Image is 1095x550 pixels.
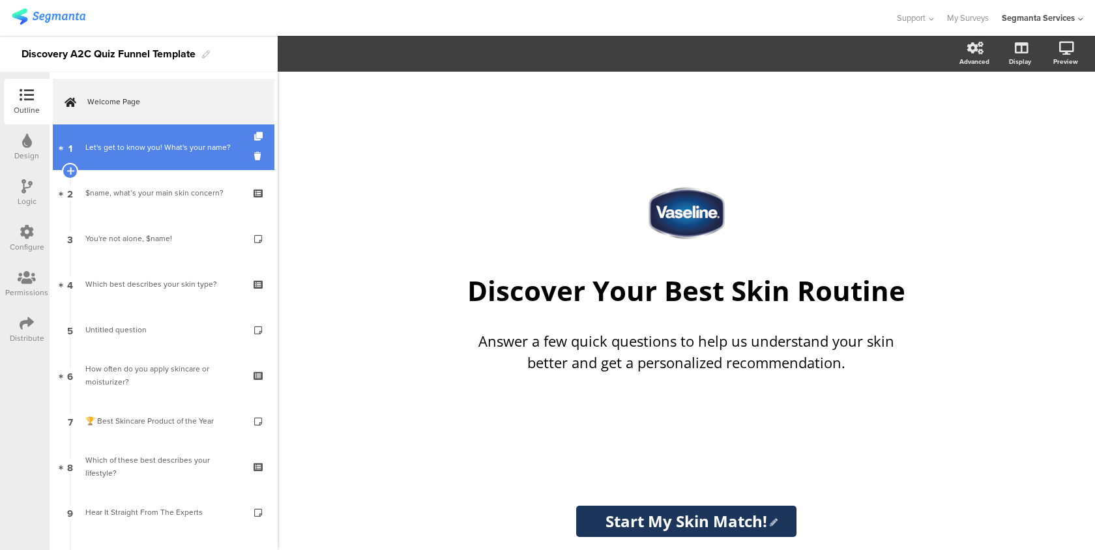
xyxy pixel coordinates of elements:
[85,506,241,519] div: Hear It Straight From The Experts
[53,261,274,307] a: 4 Which best describes your skin type?
[445,272,927,309] p: Discover Your Best Skin Routine
[22,44,196,65] div: Discovery A2C Quiz Funnel Template
[85,324,147,336] span: Untitled question
[53,216,274,261] a: 3 You're not alone, $name!
[53,307,274,353] a: 5 Untitled question
[254,150,265,162] i: Delete
[458,330,914,373] p: Answer a few quick questions to help us understand your skin better and get a personalized recomm...
[67,231,73,246] span: 3
[18,195,36,207] div: Logic
[68,414,73,428] span: 7
[85,278,241,291] div: Which best describes your skin type?
[1009,57,1031,66] div: Display
[53,353,274,398] a: 6 How often do you apply skincare or moisturizer?
[5,287,48,298] div: Permissions
[12,8,85,25] img: segmanta logo
[85,141,246,154] div: Let's get to know you! What's your name?
[53,444,274,489] a: 8 Which of these best describes your lifestyle?
[67,459,73,474] span: 8
[959,57,989,66] div: Advanced
[68,140,72,154] span: 1
[53,170,274,216] a: 2 $name, what’s your main skin concern?
[67,277,73,291] span: 4
[53,398,274,444] a: 7 🏆 Best Skincare Product of the Year
[1002,12,1075,24] div: Segmanta Services
[10,332,44,344] div: Distribute
[14,104,40,116] div: Outline
[254,132,265,141] i: Duplicate
[576,506,796,537] input: Start
[67,323,73,337] span: 5
[85,186,241,199] div: $name, what’s your main skin concern?
[85,362,241,388] div: How often do you apply skincare or moisturizer?
[85,232,241,245] div: You're not alone, $name!
[53,124,274,170] a: 1 Let's get to know you! What's your name?
[87,95,254,108] span: Welcome Page
[53,79,274,124] a: Welcome Page
[67,505,73,519] span: 9
[67,186,73,200] span: 2
[85,414,241,427] div: 🏆 Best Skincare Product of the Year
[67,368,73,383] span: 6
[14,150,39,162] div: Design
[85,454,241,480] div: Which of these best describes your lifestyle?
[10,241,44,253] div: Configure
[1053,57,1078,66] div: Preview
[53,489,274,535] a: 9 Hear It Straight From The Experts
[897,12,926,24] span: Support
